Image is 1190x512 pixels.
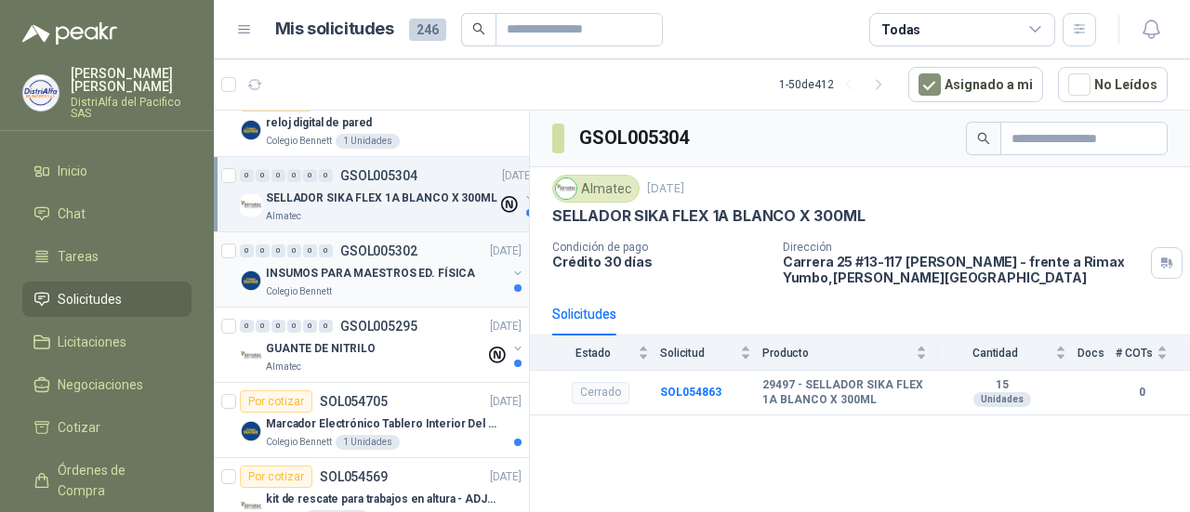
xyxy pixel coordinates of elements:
div: 0 [287,244,301,257]
p: [DATE] [502,167,534,185]
a: Licitaciones [22,324,192,360]
p: Colegio Bennett [266,284,332,299]
img: Company Logo [240,345,262,367]
a: 0 0 0 0 0 0 GSOL005302[DATE] Company LogoINSUMOS PARA MAESTROS ED. FÍSICAColegio Bennett [240,240,525,299]
p: Crédito 30 días [552,254,768,269]
img: Company Logo [240,194,262,217]
div: Por cotizar [240,466,312,488]
div: 0 [303,244,317,257]
th: Producto [762,335,938,370]
span: # COTs [1116,347,1153,360]
div: 0 [256,244,270,257]
p: SELLADOR SIKA FLEX 1A BLANCO X 300ML [552,206,866,226]
p: [DATE] [490,393,522,411]
span: Solicitudes [58,289,122,309]
div: 1 - 50 de 412 [779,70,893,99]
h1: Mis solicitudes [275,16,394,43]
span: Chat [58,203,86,224]
span: Estado [552,347,634,360]
p: INSUMOS PARA MAESTROS ED. FÍSICA [266,265,475,282]
p: Condición de pago [552,241,768,254]
div: Almatec [552,175,640,203]
a: Negociaciones [22,367,192,402]
span: Cantidad [938,347,1051,360]
a: Por cotizarSOL054705[DATE] Company LogoMarcador Electrónico Tablero Interior Del Día Del Juego Pa... [214,383,529,458]
div: Solicitudes [552,304,616,324]
a: Solicitudes [22,282,192,317]
th: # COTs [1116,335,1190,370]
b: 0 [1116,384,1168,401]
b: 29497 - SELLADOR SIKA FLEX 1A BLANCO X 300ML [762,378,927,407]
div: 0 [303,169,317,182]
img: Company Logo [240,119,262,141]
p: GSOL005304 [340,169,417,182]
div: 0 [256,320,270,333]
img: Company Logo [556,178,576,199]
div: 1 Unidades [336,435,400,450]
p: Carrera 25 #13-117 [PERSON_NAME] - frente a Rimax Yumbo , [PERSON_NAME][GEOGRAPHIC_DATA] [783,254,1144,285]
a: 0 0 0 0 0 0 GSOL005295[DATE] Company LogoGUANTE DE NITRILOAlmatec [240,315,525,374]
div: 0 [271,320,285,333]
h3: GSOL005304 [579,124,692,152]
th: Cantidad [938,335,1078,370]
p: GSOL005295 [340,320,417,333]
p: SOL054705 [320,395,388,408]
a: SOL054863 [660,386,721,399]
p: DistriAlfa del Pacifico SAS [71,97,192,119]
img: Company Logo [23,75,59,111]
a: 0 0 0 0 0 0 GSOL005304[DATE] Company LogoSELLADOR SIKA FLEX 1A BLANCO X 300MLAlmatec [240,164,537,224]
a: Por cotizarSOL054864[DATE] Company Logoreloj digital de paredColegio Bennett1 Unidades [214,82,529,157]
p: [DATE] [490,243,522,260]
p: SELLADOR SIKA FLEX 1A BLANCO X 300ML [266,190,497,207]
div: Cerrado [572,382,629,404]
a: Tareas [22,239,192,274]
div: 0 [319,320,333,333]
button: No Leídos [1058,67,1168,102]
div: 0 [240,169,254,182]
span: Negociaciones [58,374,143,395]
div: 0 [240,320,254,333]
p: Almatec [266,360,301,374]
p: SOL054569 [320,470,388,483]
span: search [977,132,990,145]
span: search [472,22,485,35]
button: Asignado a mi [908,67,1043,102]
p: GSOL005302 [340,244,417,257]
div: 0 [287,169,301,182]
span: Producto [762,347,912,360]
p: [PERSON_NAME] [PERSON_NAME] [71,67,192,93]
div: 0 [271,169,285,182]
p: kit de rescate para trabajos en altura - ADJUNTAR FICHA TECNICA [266,491,497,508]
div: 0 [319,169,333,182]
th: Estado [530,335,660,370]
span: 246 [409,19,446,41]
p: [DATE] [490,468,522,486]
div: Unidades [973,392,1031,407]
div: 0 [287,320,301,333]
th: Solicitud [660,335,762,370]
img: Company Logo [240,269,262,292]
p: GUANTE DE NITRILO [266,340,376,358]
p: Almatec [266,209,301,224]
a: Cotizar [22,410,192,445]
p: [DATE] [490,318,522,335]
div: 1 Unidades [336,134,400,149]
a: Chat [22,196,192,231]
div: Por cotizar [240,390,312,413]
div: 0 [256,169,270,182]
p: Colegio Bennett [266,435,332,450]
b: 15 [938,378,1066,393]
div: 0 [319,244,333,257]
p: reloj digital de pared [266,114,372,132]
img: Logo peakr [22,22,117,45]
span: Cotizar [58,417,100,438]
a: Órdenes de Compra [22,453,192,508]
p: [DATE] [647,180,684,198]
span: Inicio [58,161,87,181]
p: Colegio Bennett [266,134,332,149]
div: 0 [303,320,317,333]
a: Inicio [22,153,192,189]
p: Marcador Electrónico Tablero Interior Del Día Del Juego Para Luchar, El Baloncesto O El Voleibol [266,415,497,433]
div: 0 [240,244,254,257]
